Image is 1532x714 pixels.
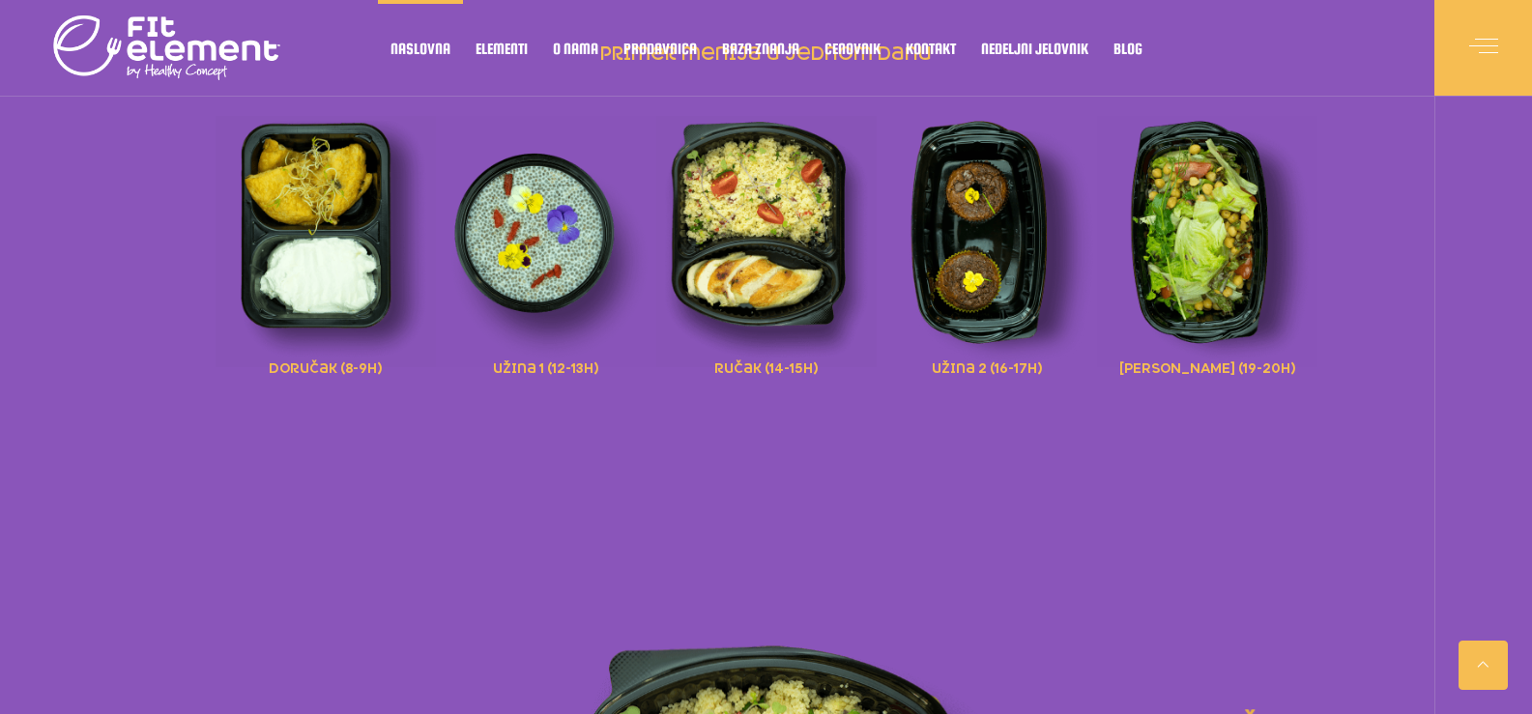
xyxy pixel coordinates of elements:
[932,356,1042,377] span: užina 2 (16-17h)
[493,356,598,377] span: užina 1 (12-13h)
[714,356,818,377] span: ručak (14-15h)
[824,43,881,53] span: Cenovnik
[1113,43,1142,53] span: Blog
[1119,356,1295,377] span: [PERSON_NAME] (19-20h)
[553,43,598,53] span: O nama
[476,43,528,53] span: Elementi
[269,356,382,377] span: doručak (8-9h)
[906,43,956,53] span: Kontakt
[216,90,1317,409] div: primer menija u jednom danu
[623,43,697,53] span: Prodavnica
[53,10,280,87] img: logo light
[981,43,1088,53] span: Nedeljni jelovnik
[722,43,799,53] span: Baza znanja
[390,43,450,53] span: Naslovna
